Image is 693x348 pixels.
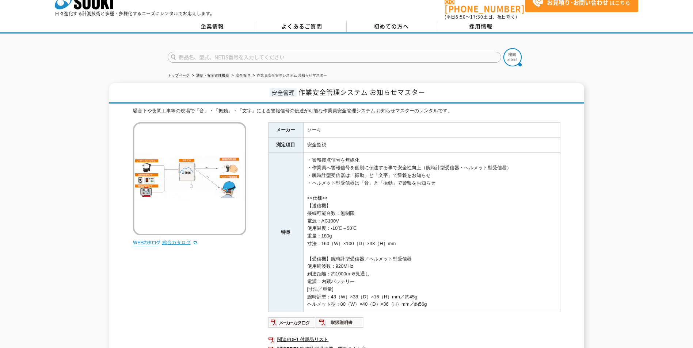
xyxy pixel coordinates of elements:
span: (平日 ～ 土日、祝日除く) [445,13,517,20]
a: トップページ [168,73,190,77]
img: webカタログ [133,239,160,246]
a: 通信・安全管理機器 [196,73,229,77]
img: 取扱説明書 [316,317,364,328]
img: btn_search.png [503,48,522,66]
th: メーカー [268,122,303,138]
td: ・警報接点信号を無線化 ・作業員へ警報信号を個別に伝達する事で安全性向上（腕時計型受信器・ヘルメット型受信器） ・腕時計型受信器は「振動」と「文字」で警報をお知らせ ・ヘルメット型受信器は「音」... [303,153,560,312]
td: 安全監視 [303,138,560,153]
span: 作業安全管理システム お知らせマスター [298,87,425,97]
a: 初めての方へ [347,21,436,32]
a: メーカーカタログ [268,321,316,327]
a: 総合カタログ [162,240,198,245]
span: 初めての方へ [374,22,409,30]
span: 17:30 [470,13,483,20]
img: 作業員安全管理システム お知らせマスター [133,122,246,235]
p: 日々進化する計測技術と多種・多様化するニーズにレンタルでお応えします。 [55,11,215,16]
a: 企業情報 [168,21,257,32]
th: 測定項目 [268,138,303,153]
span: 8:50 [456,13,466,20]
li: 作業員安全管理システム お知らせマスター [251,72,327,80]
span: 安全管理 [270,88,297,97]
input: 商品名、型式、NETIS番号を入力してください [168,52,501,63]
a: 関連PDF1 付属品リスト [268,335,560,344]
a: 採用情報 [436,21,526,32]
td: ソーキ [303,122,560,138]
a: 安全管理 [236,73,250,77]
a: 取扱説明書 [316,321,364,327]
a: よくあるご質問 [257,21,347,32]
div: 騒音下や夜間工事等の現場で「音」・「振動」・「文字」による警報信号の伝達が可能な作業員安全管理システム お知らせマスターのレンタルです。 [133,107,560,115]
img: メーカーカタログ [268,317,316,328]
th: 特長 [268,153,303,312]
